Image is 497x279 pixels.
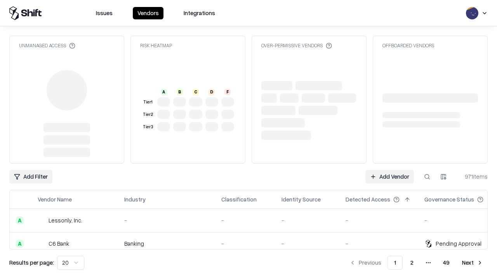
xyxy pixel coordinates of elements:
div: Detected Access [346,195,390,203]
div: Tier 2 [142,111,154,118]
div: A [161,89,167,95]
div: Risk Heatmap [140,42,172,49]
img: C6 Bank [38,240,45,248]
button: 49 [437,256,456,270]
div: 971 items [457,172,488,181]
div: Identity Source [282,195,321,203]
div: C [193,89,199,95]
div: Vendor Name [38,195,72,203]
div: - [221,216,269,224]
div: F [224,89,231,95]
div: B [177,89,183,95]
button: 2 [404,256,420,270]
button: Vendors [133,7,163,19]
div: - [346,239,412,248]
div: Offboarded Vendors [382,42,434,49]
div: - [424,216,496,224]
div: Tier 1 [142,99,154,105]
div: Governance Status [424,195,474,203]
div: D [209,89,215,95]
div: - [221,239,269,248]
a: Add Vendor [365,170,414,184]
div: Over-Permissive Vendors [261,42,332,49]
div: - [282,216,333,224]
div: - [282,239,333,248]
img: Lessonly, Inc. [38,217,45,224]
button: Integrations [179,7,220,19]
button: Next [457,256,488,270]
div: - [124,216,209,224]
div: A [16,217,24,224]
div: A [16,240,24,248]
div: - [346,216,412,224]
nav: pagination [345,256,488,270]
div: Pending Approval [436,239,481,248]
p: Results per page: [9,258,54,267]
div: C6 Bank [49,239,69,248]
div: Classification [221,195,257,203]
div: Lessonly, Inc. [49,216,82,224]
div: Industry [124,195,146,203]
div: Unmanaged Access [19,42,75,49]
div: Tier 3 [142,124,154,130]
div: Banking [124,239,209,248]
button: Add Filter [9,170,52,184]
button: Issues [91,7,117,19]
button: 1 [388,256,403,270]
